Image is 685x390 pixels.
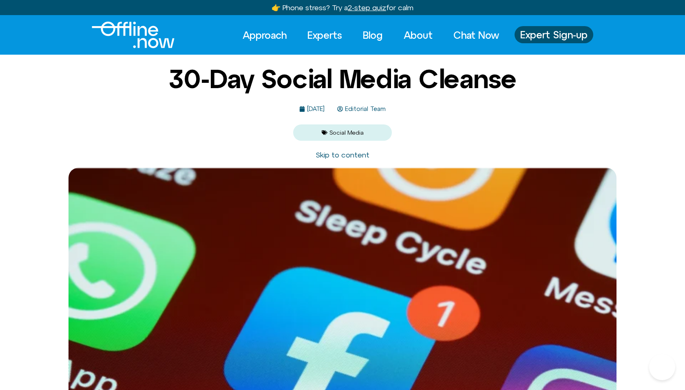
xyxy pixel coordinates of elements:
[356,26,390,44] a: Blog
[343,106,386,113] span: Editorial Team
[92,22,161,48] div: Logo
[307,105,325,112] time: [DATE]
[300,26,349,44] a: Experts
[337,106,386,113] a: Editorial Team
[348,3,386,12] u: 2-step quiz
[649,354,675,380] iframe: Botpress
[329,129,364,136] a: Social Media
[235,26,506,44] nav: Menu
[316,151,369,159] a: Skip to content
[272,3,413,12] a: 👉 Phone stress? Try a2-step quizfor calm
[520,29,588,40] span: Expert Sign-up
[299,106,325,113] a: [DATE]
[396,26,440,44] a: About
[446,26,506,44] a: Chat Now
[235,26,294,44] a: Approach
[92,22,175,48] img: Offline.Now logo in white. Text of the words offline.now with a line going through the "O"
[515,26,593,43] a: Expert Sign-up
[169,64,517,93] h1: 30-Day Social Media Cleanse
